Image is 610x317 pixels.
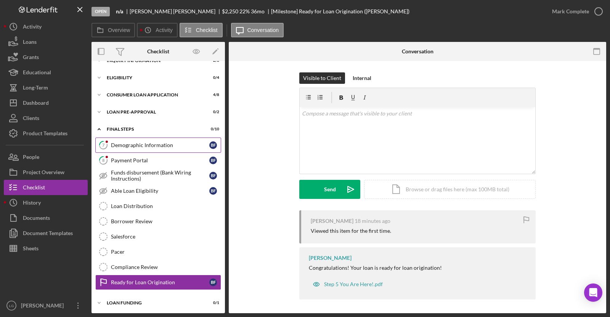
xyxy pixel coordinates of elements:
label: Checklist [196,27,218,33]
div: Open [91,7,110,16]
button: Project Overview [4,165,88,180]
button: Send [299,180,360,199]
div: Ready for Loan Origination [111,279,209,285]
div: B F [209,172,217,179]
div: Loan Funding [107,301,200,305]
div: People [23,149,39,167]
button: Step 5 You Are Here!.pdf [309,277,387,292]
a: Funds disbursement (Bank Wiring Instructions)BF [95,168,221,183]
div: B F [209,157,217,164]
div: Loan Distribution [111,203,221,209]
div: B F [209,279,217,286]
div: [PERSON_NAME] [PERSON_NAME] [130,8,222,14]
button: LG[PERSON_NAME] [4,298,88,313]
button: Documents [4,210,88,226]
div: Document Templates [23,226,73,243]
div: Documents [23,210,50,227]
div: Pacer [111,249,221,255]
div: 22 % [239,8,250,14]
label: Conversation [247,27,279,33]
div: History [23,195,41,212]
label: Activity [156,27,172,33]
span: $2,250 [222,8,238,14]
button: Checklist [180,23,223,37]
div: Activity [23,19,42,36]
a: History [4,195,88,210]
button: Checklist [4,180,88,195]
button: Dashboard [4,95,88,110]
div: Checklist [23,180,45,197]
text: LG [9,304,14,308]
button: Overview [91,23,135,37]
a: People [4,149,88,165]
div: FINAL STEPS [107,127,200,131]
div: Eligibility [107,75,200,80]
div: Grants [23,50,39,67]
div: Sheets [23,241,39,258]
div: Educational [23,65,51,82]
div: 36 mo [251,8,265,14]
div: Visible to Client [303,72,341,84]
div: Loans [23,34,37,51]
div: Clients [23,110,39,128]
a: Able Loan EligibilityBF [95,183,221,199]
div: B F [209,141,217,149]
div: Long-Term [23,80,48,97]
div: 0 / 4 [205,75,219,80]
div: Loan Pre-Approval [107,110,200,114]
a: 8Payment PortalBF [95,153,221,168]
div: Demographic Information [111,142,209,148]
div: Congratulations! Your loan is ready for loan origination! [309,265,442,271]
div: Borrower Review [111,218,221,224]
button: Grants [4,50,88,65]
div: 0 / 10 [205,127,219,131]
a: Loan Distribution [95,199,221,214]
div: Open Intercom Messenger [584,283,602,302]
div: Viewed this item for the first time. [311,228,391,234]
div: Send [324,180,336,199]
a: 7Demographic InformationBF [95,138,221,153]
div: Internal [353,72,371,84]
button: Educational [4,65,88,80]
div: 4 / 8 [205,93,219,97]
button: Document Templates [4,226,88,241]
tspan: 7 [102,142,105,147]
a: Borrower Review [95,214,221,229]
time: 2025-10-15 20:28 [355,218,390,224]
b: n/a [116,8,123,14]
a: Salesforce [95,229,221,244]
div: [PERSON_NAME] [19,298,69,315]
div: Product Templates [23,126,67,143]
button: Visible to Client [299,72,345,84]
div: Checklist [147,48,169,54]
button: Loans [4,34,88,50]
div: Conversation [402,48,433,54]
a: Compliance Review [95,259,221,275]
button: Long-Term [4,80,88,95]
button: Sheets [4,241,88,256]
div: Project Overview [23,165,64,182]
button: Clients [4,110,88,126]
div: B F [209,187,217,195]
div: Mark Complete [552,4,589,19]
div: Dashboard [23,95,49,112]
button: Product Templates [4,126,88,141]
div: [Milestone] Ready for Loan Origination ([PERSON_NAME]) [271,8,409,14]
div: [PERSON_NAME] [309,255,352,261]
div: Step 5 You Are Here!.pdf [324,281,383,287]
button: Activity [4,19,88,34]
label: Overview [108,27,130,33]
div: Compliance Review [111,264,221,270]
button: Conversation [231,23,284,37]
